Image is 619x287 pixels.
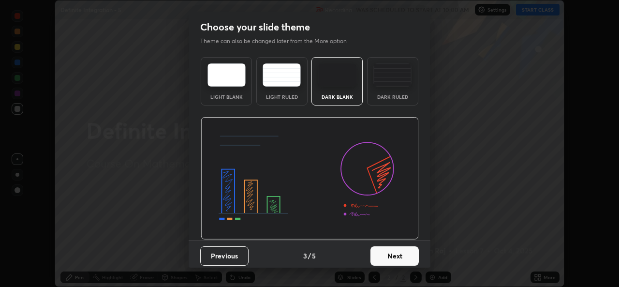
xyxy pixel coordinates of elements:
h4: 3 [303,251,307,261]
p: Theme can also be changed later from the More option [200,37,357,45]
h4: 5 [312,251,316,261]
img: darkThemeBanner.d06ce4a2.svg [201,117,419,240]
h4: / [308,251,311,261]
img: darkTheme.f0cc69e5.svg [318,63,356,87]
div: Light Blank [207,94,246,99]
div: Dark Ruled [373,94,412,99]
h2: Choose your slide theme [200,21,310,33]
img: lightRuledTheme.5fabf969.svg [263,63,301,87]
div: Light Ruled [263,94,301,99]
img: darkRuledTheme.de295e13.svg [373,63,412,87]
img: lightTheme.e5ed3b09.svg [207,63,246,87]
div: Dark Blank [318,94,356,99]
button: Previous [200,246,249,266]
button: Next [370,246,419,266]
